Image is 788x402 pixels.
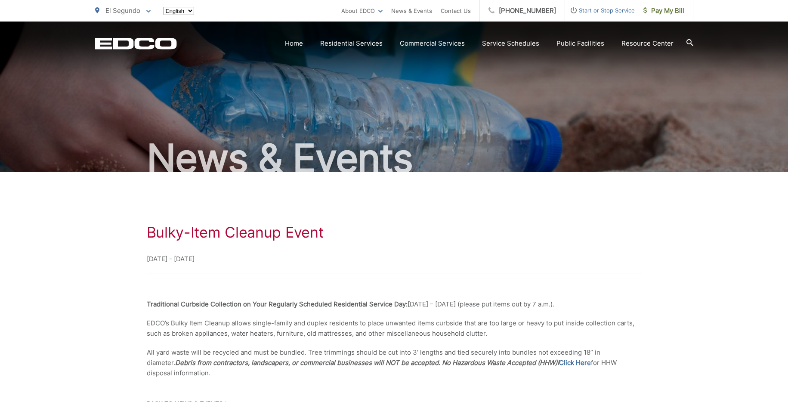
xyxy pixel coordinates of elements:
em: Debris from contractors, landscapers, or commercial businesses will NOT be accepted. No Hazardous... [175,359,559,367]
h2: News & Events [95,137,693,180]
strong: Traditional Curbside Collection on Your Regularly Scheduled Residential Service Day: [147,300,408,308]
span: Pay My Bill [643,6,684,16]
p: EDCO’s Bulky Item Cleanup allows single-family and duplex residents to place unwanted items curbs... [147,318,642,339]
select: Select a language [164,7,194,15]
a: Home [285,38,303,49]
a: Contact Us [441,6,471,16]
p: All yard waste will be recycled and must be bundled. Tree trimmings should be cut into 3’ lengths... [147,347,642,378]
p: [DATE] – [DATE] (please put items out by 7 a.m.). [147,299,642,309]
a: EDCD logo. Return to the homepage. [95,37,177,49]
h1: Bulky-Item Cleanup Event [147,224,642,241]
a: Click Here [559,358,591,368]
a: News & Events [391,6,432,16]
span: El Segundo [105,6,140,15]
a: About EDCO [341,6,383,16]
a: Service Schedules [482,38,539,49]
a: Resource Center [621,38,674,49]
a: Public Facilities [556,38,604,49]
p: [DATE] - [DATE] [147,254,642,264]
a: Commercial Services [400,38,465,49]
a: Residential Services [320,38,383,49]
